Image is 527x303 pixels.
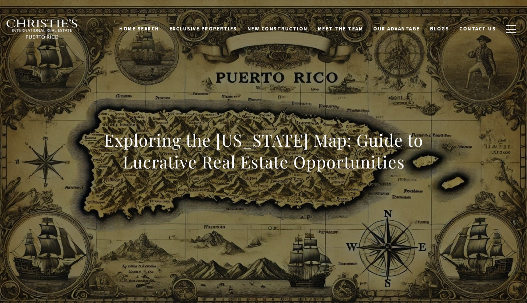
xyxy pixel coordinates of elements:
a: Meet the Team [313,21,368,36]
a: Blogs [425,21,455,36]
span: Exclusive Properties [169,25,237,32]
a: Home Search [114,21,164,36]
a: Exclusive Properties [164,21,242,36]
h1: Exploring the [US_STATE] Map: Guide to Lucrative Real Estate Opportunities [92,129,435,173]
span: Our Advantage [373,25,420,32]
span: New Construction [247,25,308,32]
a: Our Advantage [368,21,425,36]
span: Blogs [430,25,449,32]
span: Contact Us [459,25,496,32]
a: New Construction [242,21,313,36]
img: Christie's International Real Estate black text logo [6,19,78,39]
